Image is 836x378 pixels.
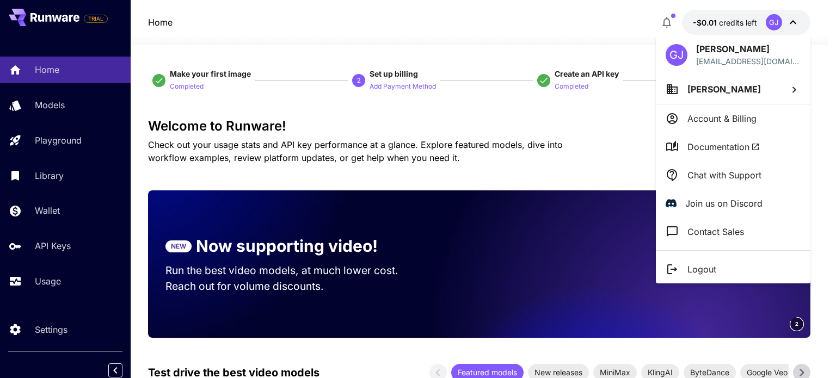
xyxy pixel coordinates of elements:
[687,84,761,95] span: [PERSON_NAME]
[687,169,761,182] p: Chat with Support
[696,55,801,67] div: gary52j@gmail.com
[685,197,763,210] p: Join us on Discord
[687,225,744,238] p: Contact Sales
[696,55,801,67] p: [EMAIL_ADDRESS][DOMAIN_NAME]
[696,42,801,55] p: [PERSON_NAME]
[687,112,757,125] p: Account & Billing
[687,263,716,276] p: Logout
[666,44,687,66] div: GJ
[687,140,760,153] span: Documentation
[656,75,810,104] button: [PERSON_NAME]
